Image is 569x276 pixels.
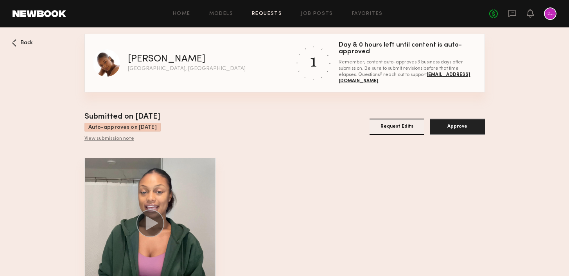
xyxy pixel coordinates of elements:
[339,59,477,84] div: Remember, content auto-approves 3 business days after submission. Be sure to submit revisions bef...
[84,111,161,123] div: Submitted on [DATE]
[128,66,246,72] div: [GEOGRAPHIC_DATA], [GEOGRAPHIC_DATA]
[93,49,120,77] img: Ashley W profile picture.
[209,11,233,16] a: Models
[173,11,190,16] a: Home
[310,47,317,71] div: 1
[301,11,333,16] a: Job Posts
[430,119,485,135] button: Approve
[84,123,161,132] div: Auto-approves on [DATE]
[339,42,477,55] div: Day & 0 hours left until content is auto-approved
[252,11,282,16] a: Requests
[352,11,383,16] a: Favorites
[20,40,33,46] span: Back
[84,136,161,142] div: View submission note
[128,54,205,64] div: [PERSON_NAME]
[370,119,424,135] button: Request Edits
